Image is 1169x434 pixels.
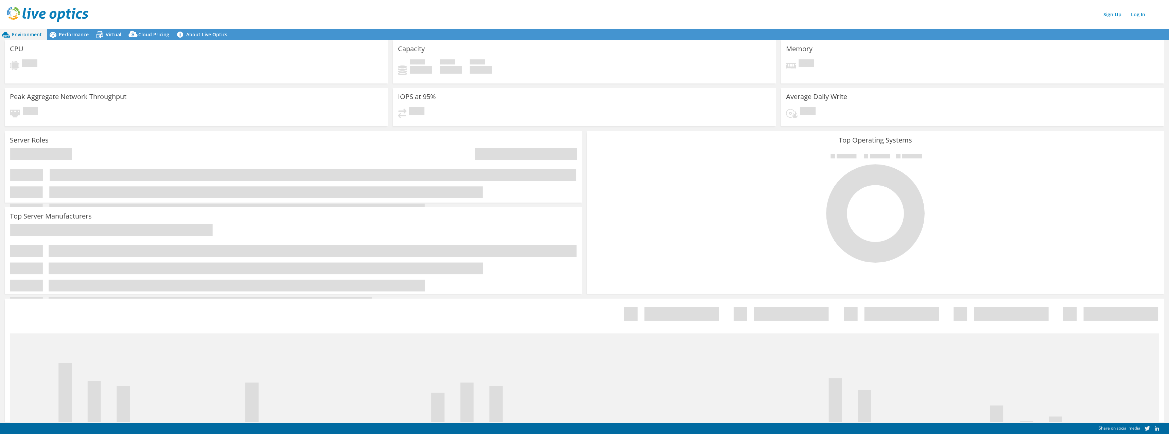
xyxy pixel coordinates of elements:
[592,136,1159,144] h3: Top Operating Systems
[12,31,42,38] span: Environment
[10,45,23,53] h3: CPU
[23,107,38,116] span: Pending
[1100,10,1125,19] a: Sign Up
[440,66,462,74] h4: 0 GiB
[138,31,169,38] span: Cloud Pricing
[800,107,816,116] span: Pending
[410,59,425,66] span: Used
[1099,425,1140,431] span: Share on social media
[799,59,814,69] span: Pending
[470,66,492,74] h4: 0 GiB
[1128,10,1149,19] a: Log In
[10,212,92,220] h3: Top Server Manufacturers
[786,45,813,53] h3: Memory
[410,66,432,74] h4: 0 GiB
[22,59,37,69] span: Pending
[470,59,485,66] span: Total
[174,29,232,40] a: About Live Optics
[10,93,126,100] h3: Peak Aggregate Network Throughput
[10,136,49,144] h3: Server Roles
[59,31,89,38] span: Performance
[786,93,847,100] h3: Average Daily Write
[7,7,88,22] img: live_optics_svg.svg
[398,93,436,100] h3: IOPS at 95%
[440,59,455,66] span: Free
[398,45,425,53] h3: Capacity
[106,31,121,38] span: Virtual
[409,107,424,116] span: Pending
